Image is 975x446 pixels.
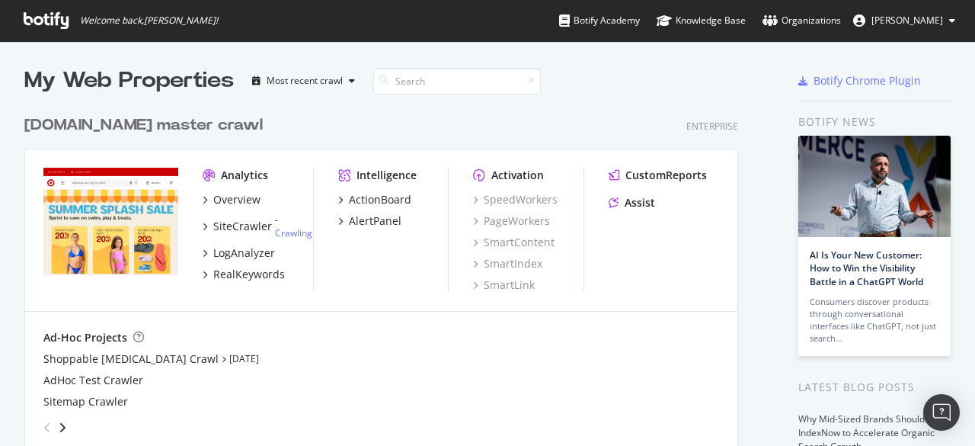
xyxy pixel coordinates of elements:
[203,245,275,261] a: LogAnalyzer
[491,168,544,183] div: Activation
[609,168,707,183] a: CustomReports
[213,192,261,207] div: Overview
[221,168,268,183] div: Analytics
[267,76,343,85] div: Most recent crawl
[203,267,285,282] a: RealKeywords
[213,245,275,261] div: LogAnalyzer
[338,192,411,207] a: ActionBoard
[275,213,312,239] div: -
[625,195,655,210] div: Assist
[24,114,269,136] a: [DOMAIN_NAME] master crawl
[373,68,541,95] input: Search
[657,13,746,28] div: Knowledge Base
[213,267,285,282] div: RealKeywords
[43,168,178,276] img: www.target.com
[798,73,921,88] a: Botify Chrome Plugin
[275,226,312,239] a: Crawling
[686,120,738,133] div: Enterprise
[798,379,951,396] div: Latest Blog Posts
[57,420,68,435] div: angle-right
[24,114,263,136] div: [DOMAIN_NAME] master crawl
[473,235,555,250] a: SmartContent
[356,168,417,183] div: Intelligence
[473,278,535,293] a: SmartLink
[24,66,234,96] div: My Web Properties
[43,351,219,367] a: Shoppable [MEDICAL_DATA] Crawl
[762,13,841,28] div: Organizations
[473,256,542,271] a: SmartIndex
[43,330,127,345] div: Ad-Hoc Projects
[810,296,939,345] div: Consumers discover products through conversational interfaces like ChatGPT, not just search…
[213,219,272,234] div: SiteCrawler
[203,213,312,239] a: SiteCrawler- Crawling
[559,13,640,28] div: Botify Academy
[609,195,655,210] a: Assist
[810,249,923,287] a: AI Is Your New Customer: How to Win the Visibility Battle in a ChatGPT World
[349,213,401,229] div: AlertPanel
[80,14,218,27] span: Welcome back, [PERSON_NAME] !
[841,8,967,33] button: [PERSON_NAME]
[229,352,259,365] a: [DATE]
[473,192,558,207] a: SpeedWorkers
[37,416,57,440] div: angle-left
[798,136,951,237] img: AI Is Your New Customer: How to Win the Visibility Battle in a ChatGPT World
[349,192,411,207] div: ActionBoard
[814,73,921,88] div: Botify Chrome Plugin
[43,373,143,388] a: AdHoc Test Crawler
[43,394,128,409] a: Sitemap Crawler
[798,114,951,130] div: Botify news
[203,192,261,207] a: Overview
[625,168,707,183] div: CustomReports
[923,394,960,431] div: Open Intercom Messenger
[338,213,401,229] a: AlertPanel
[246,69,361,93] button: Most recent crawl
[871,14,943,27] span: Apoorva Rao
[473,213,550,229] a: PageWorkers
